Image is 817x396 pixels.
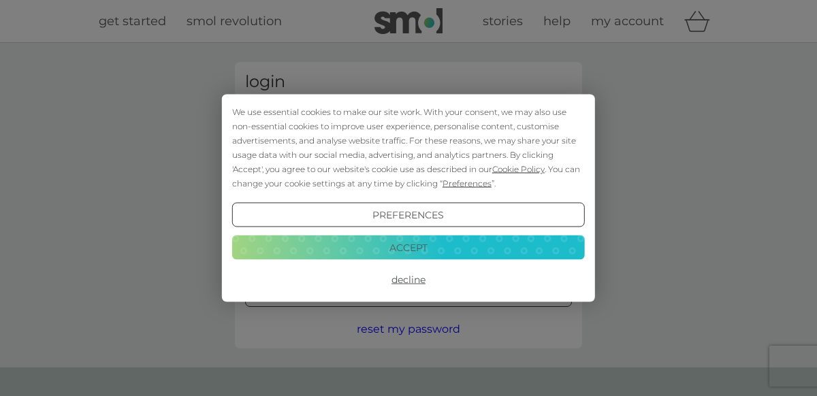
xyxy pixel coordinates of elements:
div: We use essential cookies to make our site work. With your consent, we may also use non-essential ... [232,105,585,191]
button: Preferences [232,203,585,227]
div: Cookie Consent Prompt [222,95,595,302]
button: Accept [232,235,585,259]
button: Decline [232,267,585,292]
span: Preferences [443,178,492,188]
span: Cookie Policy [492,164,545,174]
